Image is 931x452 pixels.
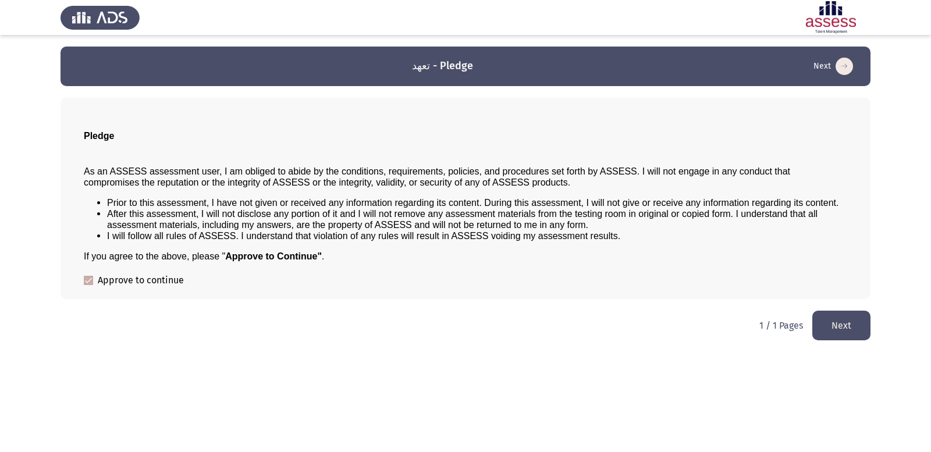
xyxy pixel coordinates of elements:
[810,57,857,76] button: load next page
[412,59,473,73] h3: تعهد - Pledge
[759,320,803,331] p: 1 / 1 Pages
[84,166,790,187] span: As an ASSESS assessment user, I am obliged to abide by the conditions, requirements, policies, an...
[84,131,114,141] span: Pledge
[98,273,184,287] span: Approve to continue
[225,251,322,261] b: Approve to Continue"
[61,1,140,34] img: Assess Talent Management logo
[107,231,620,241] span: I will follow all rules of ASSESS. I understand that violation of any rules will result in ASSESS...
[107,198,839,208] span: Prior to this assessment, I have not given or received any information regarding its content. Dur...
[812,311,870,340] button: load next page
[107,209,818,230] span: After this assessment, I will not disclose any portion of it and I will not remove any assessment...
[84,251,324,261] span: If you agree to the above, please " .
[791,1,870,34] img: Assessment logo of ASSESS Employability - EBI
